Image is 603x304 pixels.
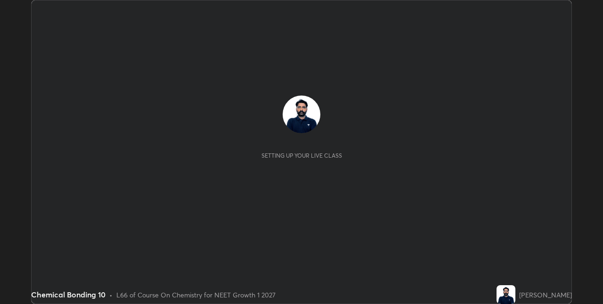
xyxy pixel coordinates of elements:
[116,290,276,300] div: L66 of Course On Chemistry for NEET Growth 1 2027
[31,289,106,300] div: Chemical Bonding 10
[497,285,515,304] img: 5014c1035c4d4e8d88cec611ee278880.jpg
[519,290,572,300] div: [PERSON_NAME]
[261,152,342,159] div: Setting up your live class
[283,96,320,133] img: 5014c1035c4d4e8d88cec611ee278880.jpg
[109,290,113,300] div: •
